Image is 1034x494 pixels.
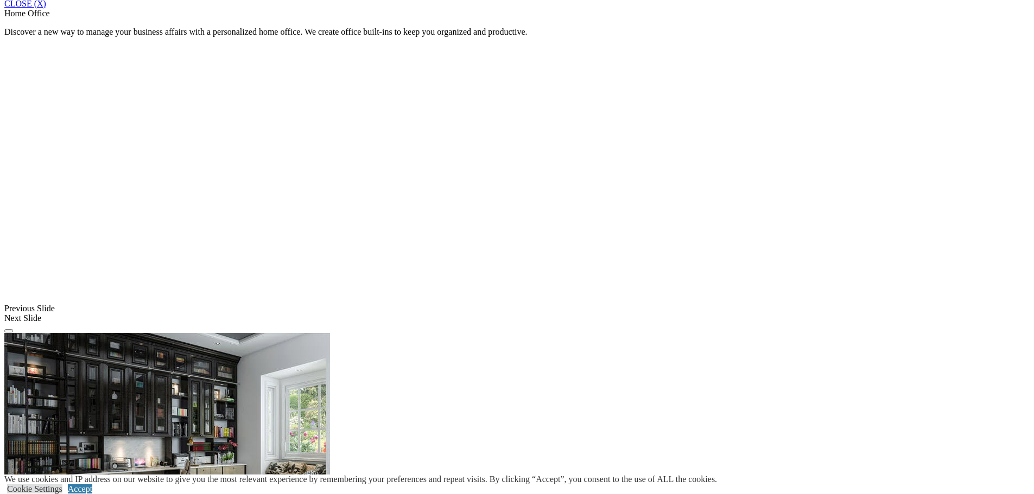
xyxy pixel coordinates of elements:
div: Next Slide [4,313,1030,323]
a: Cookie Settings [7,484,62,493]
div: We use cookies and IP address on our website to give you the most relevant experience by remember... [4,474,717,484]
div: Previous Slide [4,304,1030,313]
span: Home Office [4,9,50,18]
p: Discover a new way to manage your business affairs with a personalized home office. We create off... [4,27,1030,37]
a: Accept [68,484,92,493]
button: Click here to pause slide show [4,329,13,332]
